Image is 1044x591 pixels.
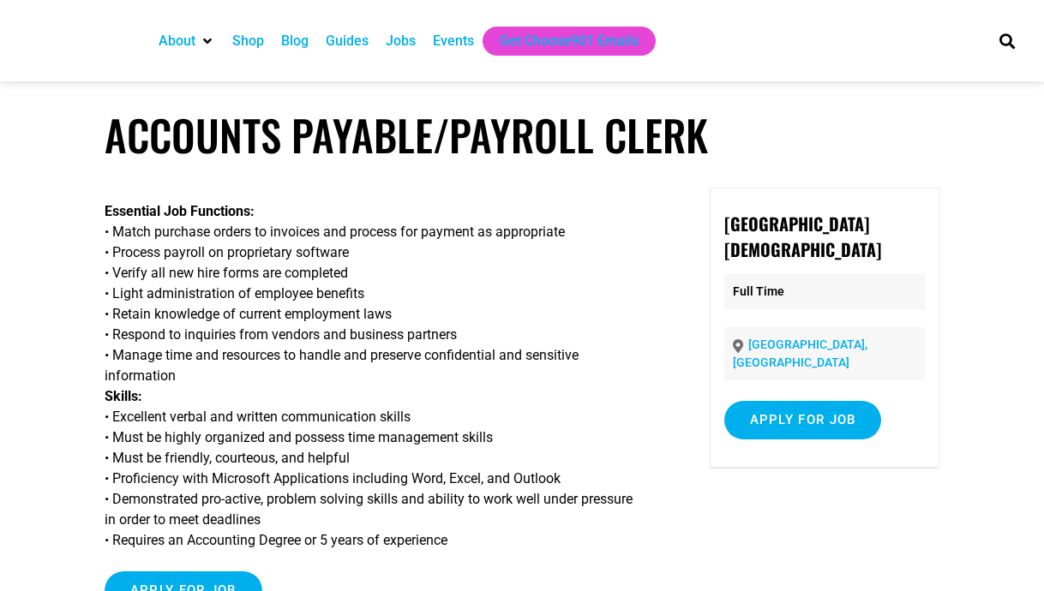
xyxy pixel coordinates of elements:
[105,110,939,160] h1: Accounts Payable/Payroll Clerk
[724,401,882,439] input: Apply for job
[159,31,195,51] a: About
[150,27,969,56] nav: Main nav
[733,337,867,369] a: [GEOGRAPHIC_DATA], [GEOGRAPHIC_DATA]
[433,31,474,51] a: Events
[326,31,369,51] a: Guides
[724,211,881,262] strong: [GEOGRAPHIC_DATA][DEMOGRAPHIC_DATA]
[105,388,142,404] strong: Skills:
[500,31,639,51] a: Get Choose901 Emails
[105,203,255,219] strong: Essential Job Functions:
[386,31,416,51] a: Jobs
[724,274,926,309] p: Full Time
[105,201,668,551] p: • Match purchase orders to invoices and process for payment as appropriate • Process payroll on p...
[993,27,1021,55] div: Search
[232,31,264,51] a: Shop
[150,27,224,56] div: About
[281,31,309,51] a: Blog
